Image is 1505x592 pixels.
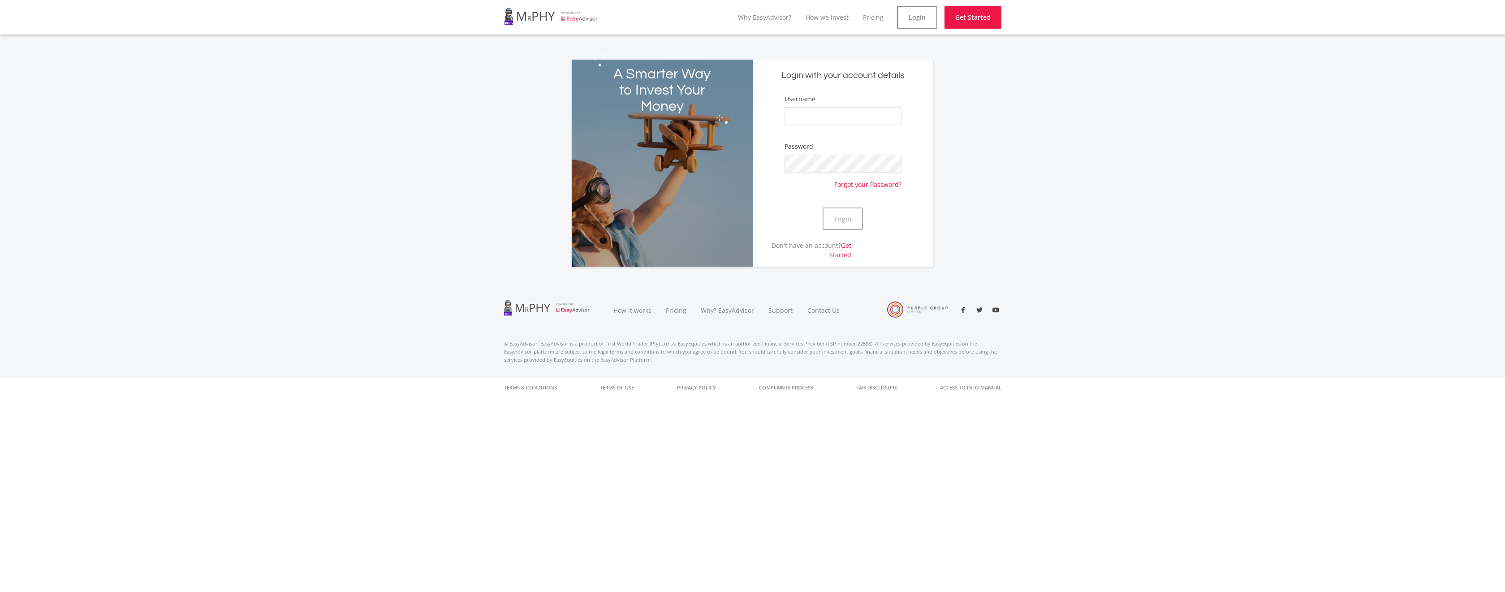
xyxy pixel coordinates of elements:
[659,295,694,325] a: Pricing
[759,69,927,82] h5: Login with your account details
[785,95,815,104] label: Username
[761,295,800,325] a: Support
[753,241,851,259] p: Don't have an account?
[608,66,716,115] h2: A Smarter Way to Invest Your Money
[863,13,884,22] a: Pricing
[606,295,659,325] a: How it works
[694,295,761,325] a: Why? EasyAdvisor
[504,378,557,397] a: Terms & Conditions
[600,378,634,397] a: Terms of Use
[834,173,901,189] a: Forgot your Password?
[940,378,1001,397] a: Access to Info Manual
[738,13,791,22] a: Why EasyAdvisor?
[944,6,1001,29] a: Get Started
[800,295,848,325] a: Contact Us
[504,340,1001,364] p: © EasyAdvisor. EasyAdvisor is a product of First World Trader (Pty) Ltd t/a EasyEquities which is...
[823,207,863,230] button: Login
[677,378,716,397] a: Privacy Policy
[785,142,813,151] label: Password
[856,378,897,397] a: FAIS Disclosure
[806,13,849,22] a: How we invest
[897,6,937,29] a: Login
[759,378,813,397] a: Complaints Process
